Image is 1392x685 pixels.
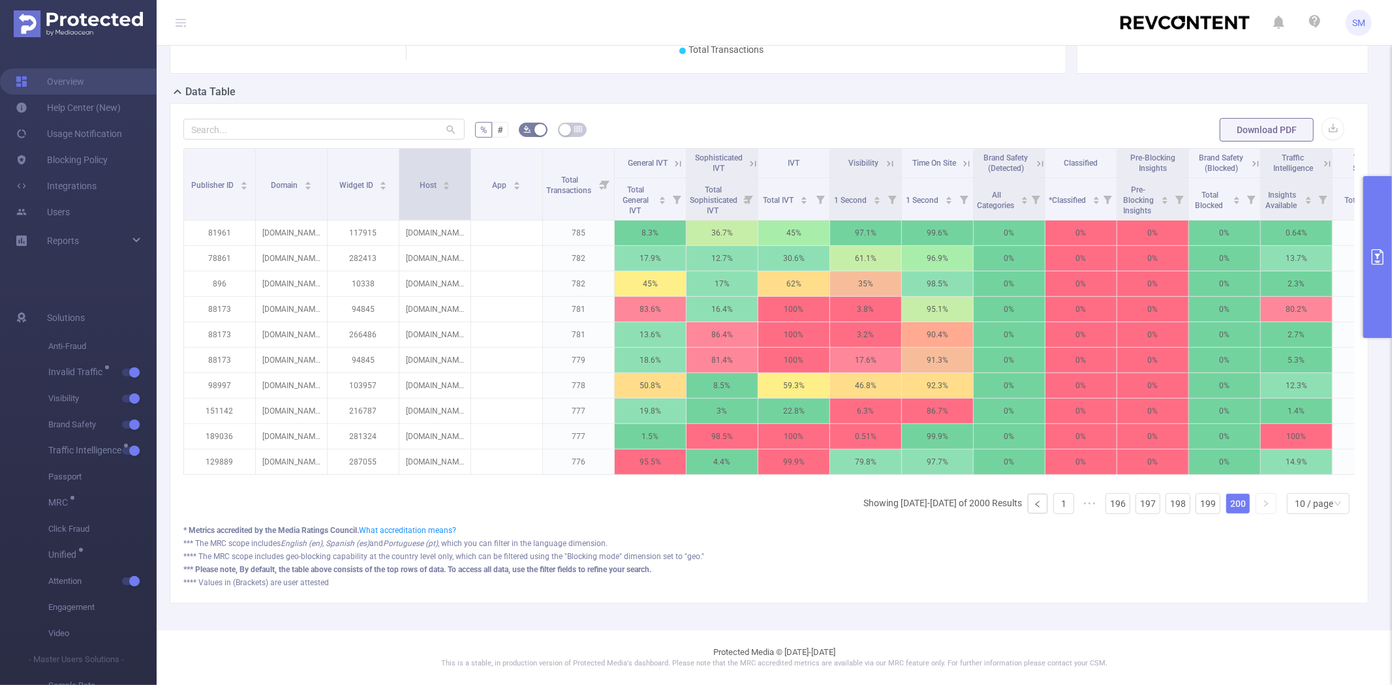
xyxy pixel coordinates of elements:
i: icon: caret-up [1233,194,1241,198]
p: 189036 [184,424,255,449]
span: Domain [271,181,300,190]
p: 0% [974,322,1045,347]
span: Insights Available [1265,190,1299,210]
i: icon: caret-down [659,199,666,203]
p: 12.3% [1261,373,1332,398]
p: 19.8% [615,399,686,423]
p: 90.4% [902,322,973,347]
p: 0% [1189,221,1260,245]
span: Video [48,620,157,647]
a: 199 [1196,494,1220,513]
p: 4.4% [687,449,758,474]
p: [DOMAIN_NAME] ([DOMAIN_NAME]) [399,322,471,347]
p: 0% [1117,246,1188,271]
p: 1.4% [1261,399,1332,423]
span: Attention [48,568,157,594]
img: Protected Media [14,10,143,37]
p: 83.6% [615,297,686,322]
i: Filter menu [668,178,686,220]
p: 99.9% [758,449,829,474]
div: Sort [442,179,450,187]
i: icon: caret-up [1021,194,1028,198]
button: Download PDF [1220,118,1314,142]
div: *** The MRC scope includes and , which you can filter in the language dimension. [183,538,1355,549]
p: 95.5% [615,449,686,474]
p: 287055 [328,449,399,474]
p: 0% [1045,348,1117,373]
span: Total Transactions [546,175,593,195]
p: [DOMAIN_NAME] [399,246,471,271]
span: MRC [48,498,72,507]
p: [DOMAIN_NAME] [256,399,327,423]
p: [DOMAIN_NAME] [256,271,327,296]
div: *** Please note, By default, the table above consists of the top rows of data. To access all data... [183,564,1355,575]
p: 62% [758,271,829,296]
i: Filter menu [596,149,614,220]
p: [DOMAIN_NAME] [256,424,327,449]
span: Total IVT [764,196,796,205]
p: 5.3% [1261,348,1332,373]
li: 200 [1226,493,1250,514]
p: 17% [687,271,758,296]
a: Users [16,199,70,225]
p: 0% [1189,399,1260,423]
p: 0% [1045,221,1117,245]
div: Sort [873,194,881,202]
i: Filter menu [1242,178,1260,220]
p: 0% [1117,297,1188,322]
p: [DOMAIN_NAME] [399,399,471,423]
span: Total [1344,196,1363,205]
i: icon: left [1034,500,1042,508]
p: 88173 [184,348,255,373]
span: Publisher ID [191,181,236,190]
p: 129889 [184,449,255,474]
p: 0% [1045,322,1117,347]
p: 0% [1117,271,1188,296]
span: Classified [1064,159,1098,168]
span: Traffic Intelligence [1273,153,1313,173]
i: icon: caret-down [380,185,387,189]
p: 0% [974,424,1045,449]
i: icon: caret-up [801,194,808,198]
p: 776 [543,449,614,474]
p: 17.9% [615,246,686,271]
i: icon: caret-up [873,194,880,198]
a: 1 [1054,494,1074,513]
p: 61.1% [830,246,901,271]
i: icon: caret-up [1305,194,1312,198]
p: 95.1% [902,297,973,322]
p: 0% [974,271,1045,296]
div: Sort [1305,194,1312,202]
div: Sort [1233,194,1241,202]
i: icon: caret-down [1021,199,1028,203]
span: Traffic Intelligence [48,446,126,455]
p: [DOMAIN_NAME] ([DOMAIN_NAME]) [399,424,471,449]
div: Sort [513,179,521,187]
a: 197 [1136,494,1160,513]
p: 100% [758,348,829,373]
p: 88173 [184,297,255,322]
span: Visibility [48,386,157,412]
p: 91.3% [902,348,973,373]
i: icon: caret-up [240,179,247,183]
i: Filter menu [1098,178,1117,220]
p: 98997 [184,373,255,398]
p: 0% [1045,449,1117,474]
p: 6.3% [830,399,901,423]
p: 282413 [328,246,399,271]
p: [DOMAIN_NAME] [399,221,471,245]
p: 3.2% [830,322,901,347]
p: 781 [543,322,614,347]
p: 96.9% [902,246,973,271]
span: SM [1352,10,1365,36]
p: 86.7% [902,399,973,423]
p: 50.8% [615,373,686,398]
a: Overview [16,68,84,95]
p: 97.1% [830,221,901,245]
p: 0% [1117,373,1188,398]
p: 0% [1117,322,1188,347]
span: Widget ID [339,181,375,190]
p: [DOMAIN_NAME] [256,449,327,474]
p: 16.4% [687,297,758,322]
span: # [497,125,503,135]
